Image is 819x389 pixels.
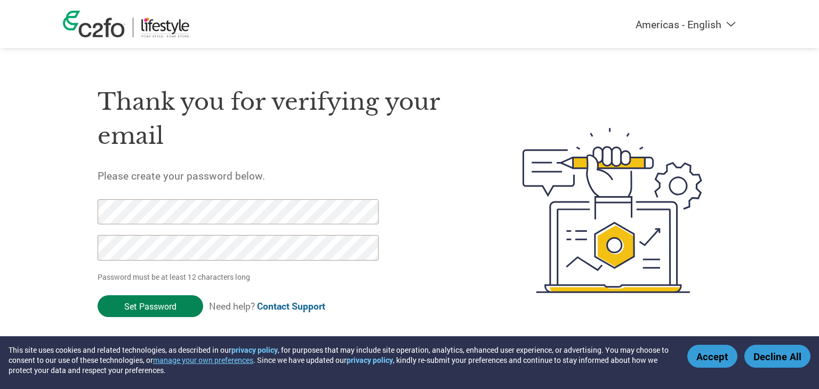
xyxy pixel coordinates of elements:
[98,271,382,282] p: Password must be at least 12 characters long
[347,355,393,365] a: privacy policy
[98,85,472,153] h1: Thank you for verifying your email
[98,169,472,182] h5: Please create your password below.
[257,300,325,312] a: Contact Support
[98,295,203,317] input: Set Password
[141,18,190,37] img: Lifestyle
[63,11,125,37] img: c2fo logo
[231,345,278,355] a: privacy policy
[687,345,737,368] button: Accept
[9,345,672,375] div: This site uses cookies and related technologies, as described in our , for purposes that may incl...
[503,69,722,352] img: create-password
[153,355,253,365] button: manage your own preferences
[744,345,810,368] button: Decline All
[209,300,325,312] span: Need help?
